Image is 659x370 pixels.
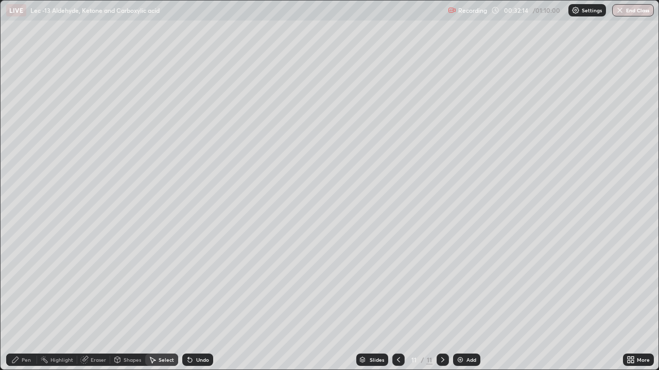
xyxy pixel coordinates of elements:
div: Add [466,357,476,362]
div: Slides [370,357,384,362]
div: Pen [22,357,31,362]
img: end-class-cross [616,6,624,14]
img: class-settings-icons [571,6,580,14]
div: More [637,357,650,362]
div: Shapes [124,357,141,362]
p: Settings [582,8,602,13]
div: Select [159,357,174,362]
div: Eraser [91,357,106,362]
div: / [421,357,424,363]
p: Lec -13 Aldehyde, Ketone and Carboxylic acid [30,6,160,14]
p: LIVE [9,6,23,14]
button: End Class [612,4,654,16]
div: 11 [426,355,432,364]
img: add-slide-button [456,356,464,364]
div: Highlight [50,357,73,362]
div: Undo [196,357,209,362]
img: recording.375f2c34.svg [448,6,456,14]
div: 11 [409,357,419,363]
p: Recording [458,7,487,14]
